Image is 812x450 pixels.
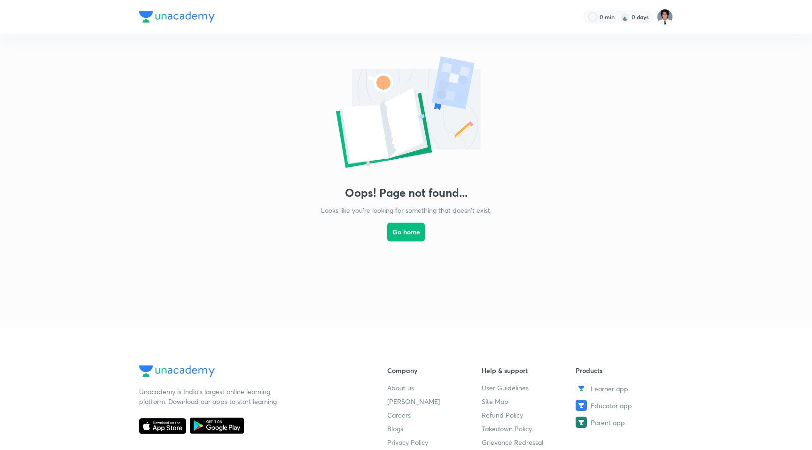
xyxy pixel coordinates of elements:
span: Learner app [591,384,628,394]
img: Company Logo [139,11,215,23]
img: error [312,53,500,175]
a: User Guidelines [482,383,576,393]
a: [PERSON_NAME] [387,396,482,406]
h6: Help & support [482,365,576,375]
h6: Company [387,365,482,375]
a: Refund Policy [482,410,576,420]
a: Learner app [576,383,670,394]
p: Unacademy is India’s largest online learning platform. Download our apps to start learning [139,387,280,406]
a: Privacy Policy [387,437,482,447]
button: Go home [387,223,425,241]
a: Grievance Redressal [482,437,576,447]
img: streak [620,12,630,22]
img: Kiren Joseph [657,9,673,25]
p: Looks like you're looking for something that doesn't exist. [321,205,492,215]
span: Careers [387,410,411,420]
img: Educator app [576,400,587,411]
h3: Oops! Page not found... [345,186,468,200]
a: Educator app [576,400,670,411]
a: Takedown Policy [482,424,576,434]
img: Parent app [576,417,587,428]
span: Parent app [591,418,625,427]
span: Educator app [591,401,632,411]
h6: Products [576,365,670,375]
img: Learner app [576,383,587,394]
a: Site Map [482,396,576,406]
a: Parent app [576,417,670,428]
a: Careers [387,410,482,420]
img: Company Logo [139,365,215,377]
a: Company Logo [139,365,357,379]
a: About us [387,383,482,393]
a: Go home [387,215,425,266]
a: Blogs [387,424,482,434]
